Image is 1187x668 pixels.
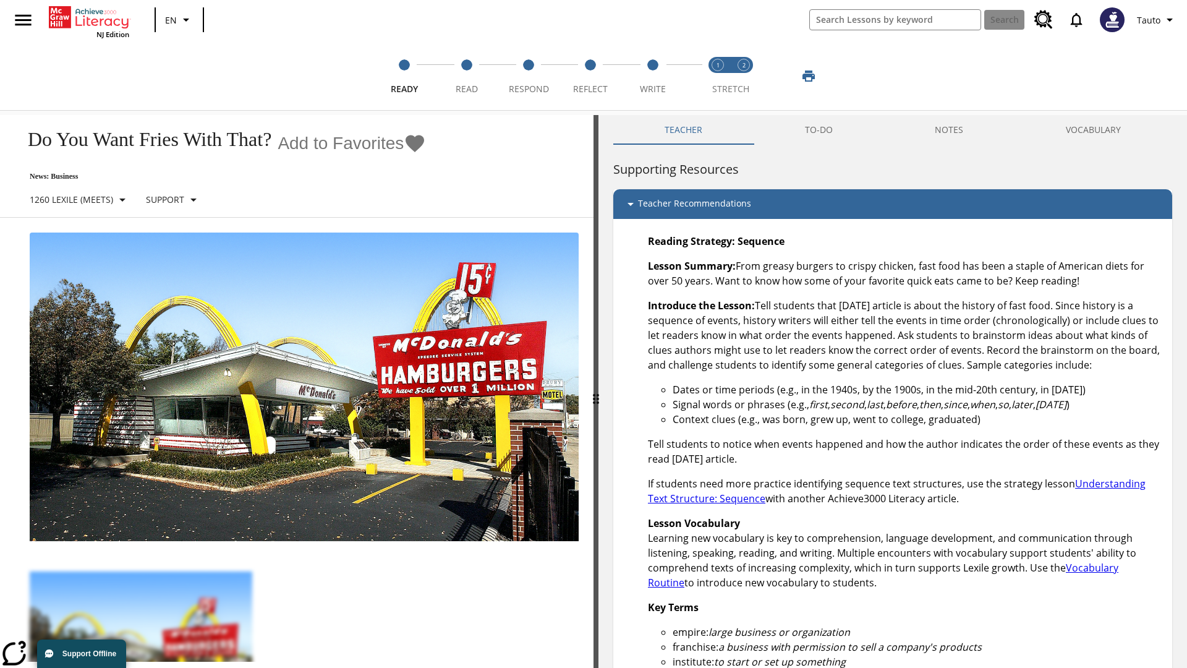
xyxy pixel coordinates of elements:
[49,4,129,39] div: Home
[673,625,1162,640] li: empire:
[673,382,1162,397] li: Dates or time periods (e.g., in the 1940s, by the 1900s, in the mid-20th century, in [DATE])
[648,234,735,248] strong: Reading Strategy:
[640,83,666,95] span: Write
[717,61,720,69] text: 1
[886,398,917,411] em: before
[96,30,129,39] span: NJ Edition
[573,83,608,95] span: Reflect
[1011,398,1033,411] em: later
[810,10,981,30] input: search field
[146,193,184,206] p: Support
[943,398,968,411] em: since
[613,115,754,145] button: Teacher
[648,259,1162,288] p: From greasy burgers to crispy chicken, fast food has been a staple of American diets for over 50 ...
[598,115,1187,668] div: activity
[742,61,746,69] text: 2
[648,298,1162,372] p: Tell students that [DATE] article is about the history of fast food. Since history is a sequence ...
[789,65,828,87] button: Print
[141,189,206,211] button: Scaffolds, Support
[648,299,755,312] strong: Introduce the Lesson:
[15,128,271,151] h1: Do You Want Fries With That?
[673,640,1162,654] li: franchise:
[1132,9,1182,31] button: Profile/Settings
[1137,14,1160,27] span: Tauto
[37,640,126,668] button: Support Offline
[754,115,884,145] button: TO-DO
[738,234,785,248] strong: Sequence
[613,115,1172,145] div: Instructional Panel Tabs
[493,42,564,110] button: Respond step 3 of 5
[613,189,1172,219] div: Teacher Recommendations
[648,601,699,614] strong: Key Terms
[617,42,689,110] button: Write step 5 of 5
[160,9,199,31] button: Language: EN, Select a language
[718,640,982,654] em: a business with permission to sell a company's products
[555,42,626,110] button: Reflect step 4 of 5
[391,83,418,95] span: Ready
[809,398,828,411] em: first
[509,83,549,95] span: Respond
[648,476,1162,506] p: If students need more practice identifying sequence text structures, use the strategy lesson with...
[708,625,850,639] em: large business or organization
[368,42,440,110] button: Ready step 1 of 5
[1036,398,1066,411] em: [DATE]
[648,516,1162,590] p: Learning new vocabulary is key to comprehension, language development, and communication through ...
[726,42,762,110] button: Stretch Respond step 2 of 2
[830,398,864,411] em: second
[884,115,1015,145] button: NOTES
[430,42,502,110] button: Read step 2 of 5
[919,398,941,411] em: then
[30,193,113,206] p: 1260 Lexile (Meets)
[648,437,1162,466] p: Tell students to notice when events happened and how the author indicates the order of these even...
[638,197,751,212] p: Teacher Recommendations
[673,412,1162,427] li: Context clues (e.g., was born, grew up, went to college, graduated)
[867,398,883,411] em: last
[1092,4,1132,36] button: Select a new avatar
[700,42,736,110] button: Stretch Read step 1 of 2
[165,14,177,27] span: EN
[30,233,579,542] img: One of the first McDonald's stores, with the iconic red sign and golden arches.
[613,160,1172,179] h6: Supporting Resources
[25,189,135,211] button: Select Lexile, 1260 Lexile (Meets)
[712,83,749,95] span: STRETCH
[62,649,116,658] span: Support Offline
[278,132,426,154] button: Add to Favorites - Do You Want Fries With That?
[1015,115,1172,145] button: VOCABULARY
[1100,7,1125,32] img: Avatar
[456,83,478,95] span: Read
[1027,3,1060,36] a: Resource Center, Will open in new tab
[593,115,598,668] div: Press Enter or Spacebar and then press right and left arrow keys to move the slider
[1060,4,1092,36] a: Notifications
[648,516,740,530] strong: Lesson Vocabulary
[648,259,736,273] strong: Lesson Summary:
[278,134,404,153] span: Add to Favorites
[673,397,1162,412] li: Signal words or phrases (e.g., , , , , , , , , , )
[15,172,426,181] p: News: Business
[5,2,41,38] button: Open side menu
[970,398,995,411] em: when
[998,398,1009,411] em: so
